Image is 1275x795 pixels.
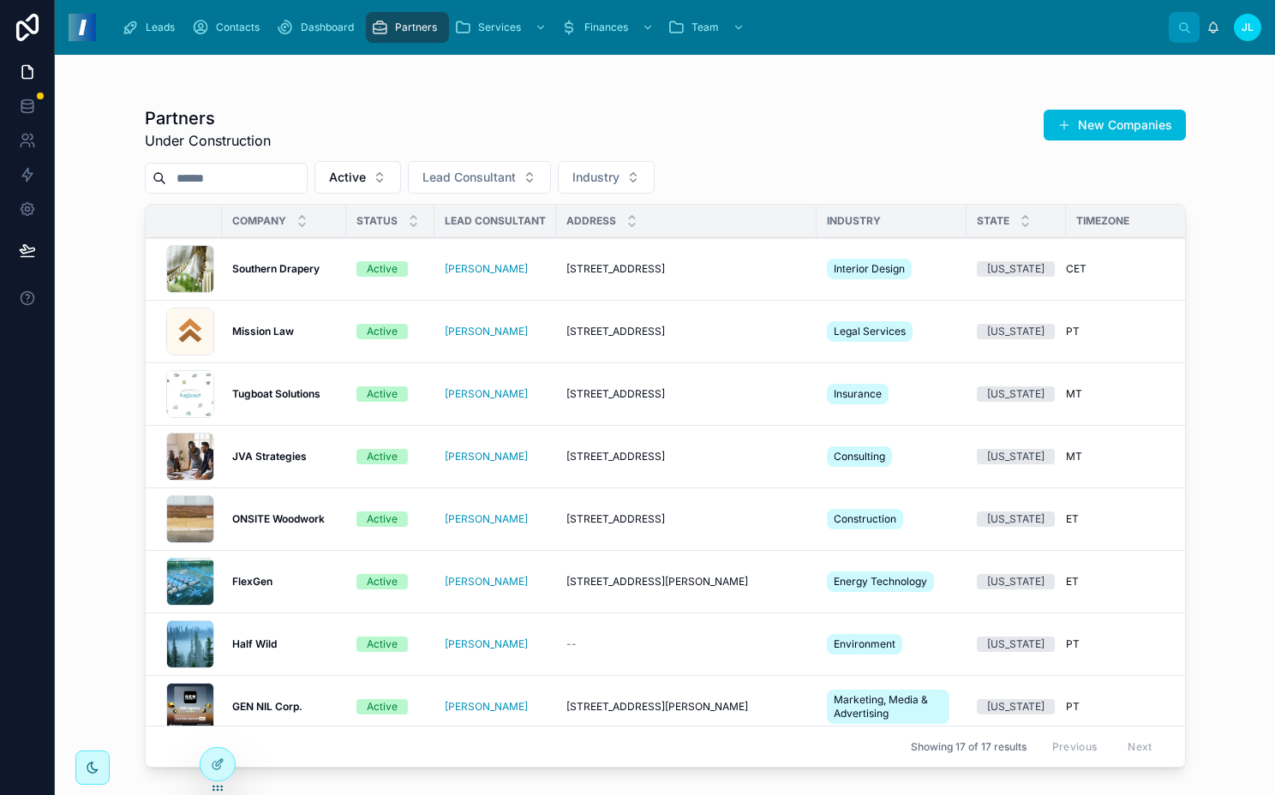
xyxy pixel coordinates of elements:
div: [US_STATE] [987,511,1045,527]
a: Legal Services [827,318,956,345]
a: MT [1066,387,1174,401]
span: -- [566,637,577,651]
a: [PERSON_NAME] [445,387,546,401]
a: Contacts [187,12,272,43]
div: Active [367,449,398,464]
a: Insurance [827,380,956,408]
span: Construction [834,512,896,526]
div: [US_STATE] [987,574,1045,589]
a: [US_STATE] [977,511,1056,527]
strong: Tugboat Solutions [232,387,320,400]
a: CET [1066,262,1174,276]
span: Partners [395,21,437,34]
button: Select Button [558,161,655,194]
a: PT [1066,325,1174,338]
a: GEN NIL Corp. [232,700,336,714]
a: Energy Technology [827,568,956,595]
div: [US_STATE] [987,637,1045,652]
a: [PERSON_NAME] [445,637,546,651]
button: Select Button [314,161,401,194]
div: Active [367,324,398,339]
span: Status [356,214,398,228]
span: Contacts [216,21,260,34]
a: Active [356,637,424,652]
div: [US_STATE] [987,324,1045,339]
span: [STREET_ADDRESS] [566,512,665,526]
a: Consulting [827,443,956,470]
span: Energy Technology [834,575,927,589]
a: Active [356,324,424,339]
span: MT [1066,450,1082,463]
span: JL [1242,21,1254,34]
span: PT [1066,637,1080,651]
a: FlexGen [232,575,336,589]
a: [PERSON_NAME] [445,450,528,463]
div: [US_STATE] [987,699,1045,714]
div: Active [367,574,398,589]
span: MT [1066,387,1082,401]
a: [PERSON_NAME] [445,262,546,276]
div: scrollable content [110,9,1169,46]
a: [STREET_ADDRESS] [566,262,806,276]
a: MT [1066,450,1174,463]
strong: Mission Law [232,325,294,338]
span: [PERSON_NAME] [445,512,528,526]
a: [STREET_ADDRESS] [566,387,806,401]
strong: ONSITE Woodwork [232,512,325,525]
a: ONSITE Woodwork [232,512,336,526]
div: Active [367,261,398,277]
a: Interior Design [827,255,956,283]
a: [PERSON_NAME] [445,700,528,714]
a: Tugboat Solutions [232,387,336,401]
strong: Southern Drapery [232,262,320,275]
span: Insurance [834,387,882,401]
a: Active [356,574,424,589]
a: [PERSON_NAME] [445,637,528,651]
span: CET [1066,262,1086,276]
div: Active [367,511,398,527]
span: PT [1066,325,1080,338]
a: Half Wild [232,637,336,651]
a: [STREET_ADDRESS] [566,325,806,338]
a: Partners [366,12,449,43]
span: [PERSON_NAME] [445,262,528,276]
span: Under Construction [145,130,271,151]
a: Mission Law [232,325,336,338]
span: Environment [834,637,895,651]
a: PT [1066,700,1174,714]
span: Industry [827,214,881,228]
span: [STREET_ADDRESS][PERSON_NAME] [566,700,748,714]
span: Company [232,214,286,228]
strong: Half Wild [232,637,277,650]
a: [PERSON_NAME] [445,450,546,463]
span: Consulting [834,450,885,463]
a: [US_STATE] [977,699,1056,714]
strong: GEN NIL Corp. [232,700,302,713]
a: [PERSON_NAME] [445,575,546,589]
a: Leads [117,12,187,43]
a: [STREET_ADDRESS] [566,512,806,526]
span: Legal Services [834,325,906,338]
span: ET [1066,575,1079,589]
a: Active [356,449,424,464]
div: [US_STATE] [987,449,1045,464]
a: [PERSON_NAME] [445,387,528,401]
span: Timezone [1076,214,1129,228]
a: Environment [827,631,956,658]
a: Active [356,261,424,277]
h1: Partners [145,106,271,130]
button: Select Button [408,161,551,194]
a: -- [566,637,806,651]
a: Finances [555,12,662,43]
span: Marketing, Media & Advertising [834,693,943,720]
a: Dashboard [272,12,366,43]
a: [STREET_ADDRESS][PERSON_NAME] [566,700,806,714]
a: PT [1066,637,1174,651]
span: [STREET_ADDRESS] [566,262,665,276]
a: [PERSON_NAME] [445,700,546,714]
a: Services [449,12,555,43]
a: New Companies [1044,110,1186,140]
strong: FlexGen [232,575,272,588]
